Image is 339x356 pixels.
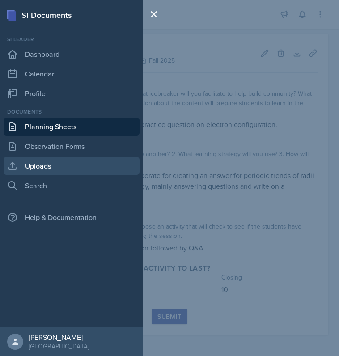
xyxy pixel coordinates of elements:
[4,157,140,175] a: Uploads
[4,108,140,116] div: Documents
[4,137,140,155] a: Observation Forms
[4,208,140,226] div: Help & Documentation
[4,35,140,43] div: Si leader
[29,342,89,351] div: [GEOGRAPHIC_DATA]
[4,177,140,195] a: Search
[29,333,89,342] div: [PERSON_NAME]
[4,45,140,63] a: Dashboard
[4,118,140,136] a: Planning Sheets
[4,85,140,102] a: Profile
[4,65,140,83] a: Calendar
